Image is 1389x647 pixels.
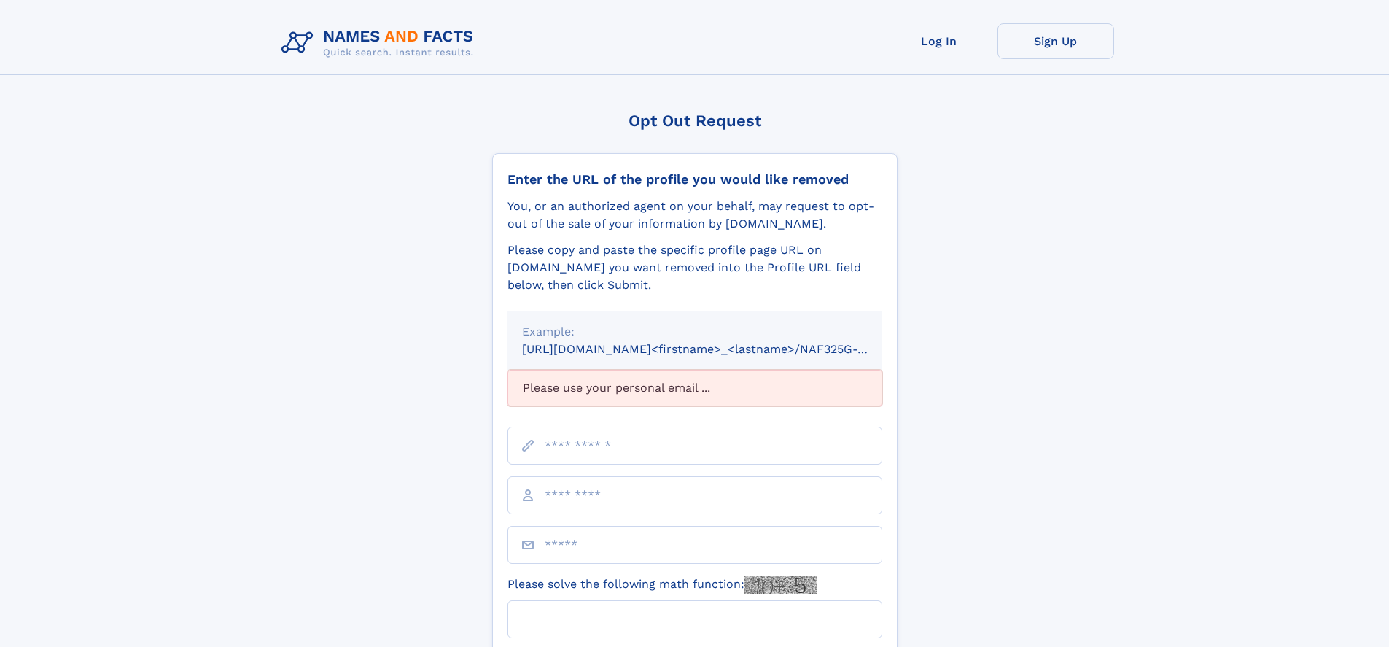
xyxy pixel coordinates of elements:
div: You, or an authorized agent on your behalf, may request to opt-out of the sale of your informatio... [507,198,882,233]
img: Logo Names and Facts [276,23,486,63]
div: Opt Out Request [492,112,898,130]
div: Enter the URL of the profile you would like removed [507,171,882,187]
div: Example: [522,323,868,341]
a: Sign Up [997,23,1114,59]
small: [URL][DOMAIN_NAME]<firstname>_<lastname>/NAF325G-xxxxxxxx [522,342,910,356]
div: Please copy and paste the specific profile page URL on [DOMAIN_NAME] you want removed into the Pr... [507,241,882,294]
div: Please use your personal email ... [507,370,882,406]
label: Please solve the following math function: [507,576,817,594]
a: Log In [881,23,997,59]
